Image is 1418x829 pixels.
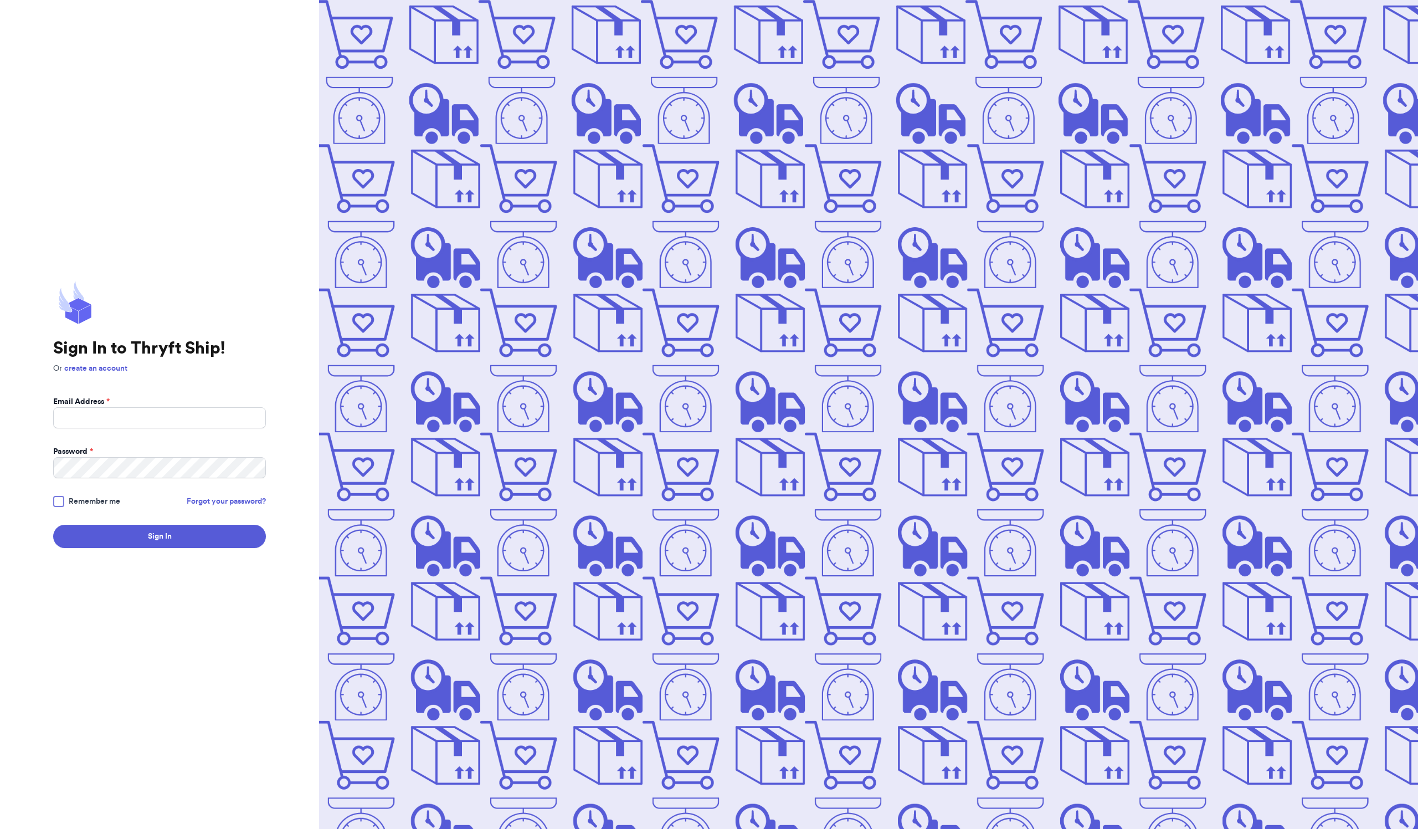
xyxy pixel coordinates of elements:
p: Or [53,363,266,374]
h1: Sign In to Thryft Ship! [53,339,266,359]
label: Email Address [53,396,110,407]
span: Remember me [69,496,120,507]
label: Password [53,446,93,457]
button: Sign In [53,525,266,548]
a: create an account [64,365,127,372]
a: Forgot your password? [187,496,266,507]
